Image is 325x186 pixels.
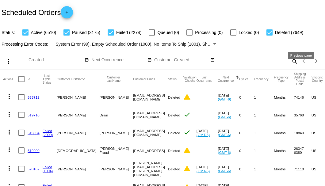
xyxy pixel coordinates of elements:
[294,124,312,142] mat-cell: 18840
[218,169,231,173] a: (GMT-6)
[197,124,218,142] mat-cell: [DATE]
[274,106,294,124] mat-cell: Months
[31,29,56,36] span: Active (6510)
[197,169,210,173] a: (GMT-6)
[239,142,254,159] mat-cell: 0
[239,88,254,106] mat-cell: 0
[43,129,52,133] a: Failed
[100,106,133,124] mat-cell: Drain
[218,124,239,142] mat-cell: [DATE]
[100,88,133,106] mat-cell: [PERSON_NAME]
[183,146,191,154] mat-icon: warning
[254,106,274,124] mat-cell: 1
[72,29,100,36] span: Paused (3175)
[100,159,133,178] mat-cell: [PERSON_NAME]
[5,58,12,65] mat-icon: more_vert
[133,159,168,178] mat-cell: [PERSON_NAME][EMAIL_ADDRESS][PERSON_NAME][DOMAIN_NAME]
[183,165,191,172] mat-icon: warning
[218,97,231,101] a: (GMT-6)
[254,124,274,142] mat-cell: 1
[100,142,133,159] mat-cell: [PERSON_NAME]- Fraud
[91,58,147,63] input: Next Occurrence
[57,106,100,124] mat-cell: [PERSON_NAME]
[294,159,312,178] mat-cell: 71118
[100,124,133,142] mat-cell: [PERSON_NAME]
[116,29,142,36] span: Failed (2274)
[239,77,248,81] button: Change sorting for Cycles
[168,149,180,153] span: Deleted
[254,77,268,81] button: Change sorting for Frequency
[2,30,15,35] span: Status:
[147,58,152,63] mat-icon: date_range
[56,40,218,48] mat-select: Filter by Processing Error Codes
[218,88,239,106] mat-cell: [DATE]
[57,142,100,159] mat-cell: [DEMOGRAPHIC_DATA]
[6,93,13,100] mat-icon: more_vert
[197,133,210,137] a: (GMT-6)
[168,131,180,135] span: Deleted
[43,74,51,84] button: Change sorting for LastProcessingCycleId
[239,124,254,142] mat-cell: 0
[312,76,323,82] button: Change sorting for ShippingCountry
[294,88,312,106] mat-cell: 74146
[57,88,100,106] mat-cell: [PERSON_NAME]
[168,113,180,117] span: Deleted
[218,133,231,137] a: (GMT-6)
[274,76,288,82] button: Change sorting for FrequencyType
[218,115,231,119] a: (GMT-6)
[28,113,40,117] a: 519710
[183,93,191,101] mat-icon: warning
[157,29,179,36] span: Queued (0)
[218,159,239,178] mat-cell: [DATE]
[183,111,191,118] mat-icon: check
[29,58,84,63] input: Created
[254,88,274,106] mat-cell: 1
[239,106,254,124] mat-cell: 0
[133,88,168,106] mat-cell: [EMAIL_ADDRESS][DOMAIN_NAME]
[168,167,180,171] span: Deleted
[210,58,215,63] mat-icon: date_range
[154,58,209,63] input: Customer Created
[183,70,197,88] mat-header-cell: Validation Checks
[197,159,218,178] mat-cell: [DATE]
[218,106,239,124] mat-cell: [DATE]
[239,29,259,36] span: Locked (0)
[294,106,312,124] mat-cell: 35768
[6,165,13,172] mat-icon: more_vert
[28,77,30,81] button: Change sorting for Id
[133,124,168,142] mat-cell: [EMAIL_ADDRESS][DOMAIN_NAME]
[310,55,323,67] button: Next page
[57,77,85,81] button: Change sorting for CustomerFirstName
[3,70,18,88] mat-header-cell: Actions
[274,142,294,159] mat-cell: Months
[183,129,191,136] mat-icon: check
[6,111,13,118] mat-icon: more_vert
[43,165,52,169] a: Failed
[28,131,40,135] a: 519894
[57,159,100,178] mat-cell: [PERSON_NAME]
[294,142,312,159] mat-cell: 26347-6380
[274,124,294,142] mat-cell: Months
[57,124,100,142] mat-cell: [PERSON_NAME]
[274,159,294,178] mat-cell: Months
[133,106,168,124] mat-cell: [EMAIL_ADDRESS][DOMAIN_NAME]
[6,128,13,136] mat-icon: more_vert
[218,142,239,159] mat-cell: [DATE]
[291,56,298,66] mat-icon: search
[168,95,180,99] span: Deleted
[28,167,40,171] a: 520162
[218,76,234,82] button: Change sorting for NextOccurrenceUtc
[218,150,231,154] a: (GMT-6)
[2,42,48,47] span: Processing Error Codes:
[195,29,223,36] span: Processing (0)
[133,77,155,81] button: Change sorting for CustomerEmail
[133,142,168,159] mat-cell: [EMAIL_ADDRESS]
[294,72,306,86] button: Change sorting for ShippingPostcode
[6,146,13,154] mat-icon: more_vert
[28,149,40,153] a: 519900
[28,95,40,99] a: 533712
[2,6,73,18] h2: Scheduled Orders
[43,169,53,173] a: (1004)
[197,76,212,82] button: Change sorting for LastOccurrenceUtc
[298,55,310,67] button: Previous page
